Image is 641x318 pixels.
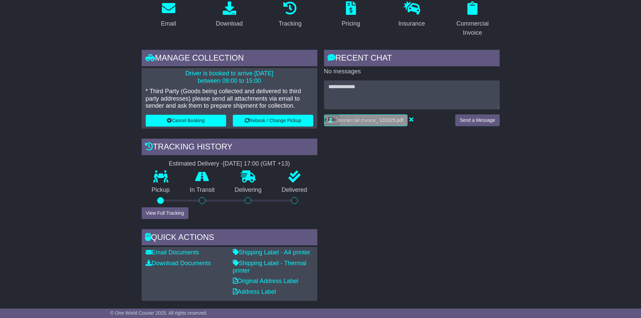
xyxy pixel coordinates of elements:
a: Download Documents [146,260,211,267]
div: Commercial Invoice [450,19,495,37]
a: Shipping Label - Thermal printer [233,260,307,274]
button: Send a Message [455,114,499,126]
div: [DATE] 17:00 (GMT +13) [223,160,290,168]
div: Tracking history [142,139,317,157]
a: Address Label [233,288,276,295]
p: Delivering [225,186,272,194]
p: Driver is booked to arrive [DATE] between 09:00 to 15:00 [146,70,313,84]
button: View Full Tracking [142,207,188,219]
a: Shipping Label - A4 printer [233,249,310,256]
div: RECENT CHAT [324,50,500,68]
div: Quick Actions [142,229,317,247]
p: In Transit [180,186,225,194]
div: Pricing [342,19,360,28]
div: Email [161,19,176,28]
a: Email Documents [146,249,199,256]
p: Delivered [272,186,317,194]
div: Manage collection [142,50,317,68]
button: Cancel Booking [146,115,226,127]
div: Tracking [279,19,301,28]
span: © One World Courier 2025. All rights reserved. [110,310,208,316]
div: Estimated Delivery - [142,160,317,168]
button: Rebook / Change Pickup [233,115,313,127]
a: Original Address Label [233,278,298,284]
div: Insurance [398,19,425,28]
p: * Third Party (Goods being collected and delivered to third party addresses) please send all atta... [146,88,313,110]
p: No messages [324,68,500,75]
div: Download [216,19,243,28]
p: Pickup [142,186,180,194]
